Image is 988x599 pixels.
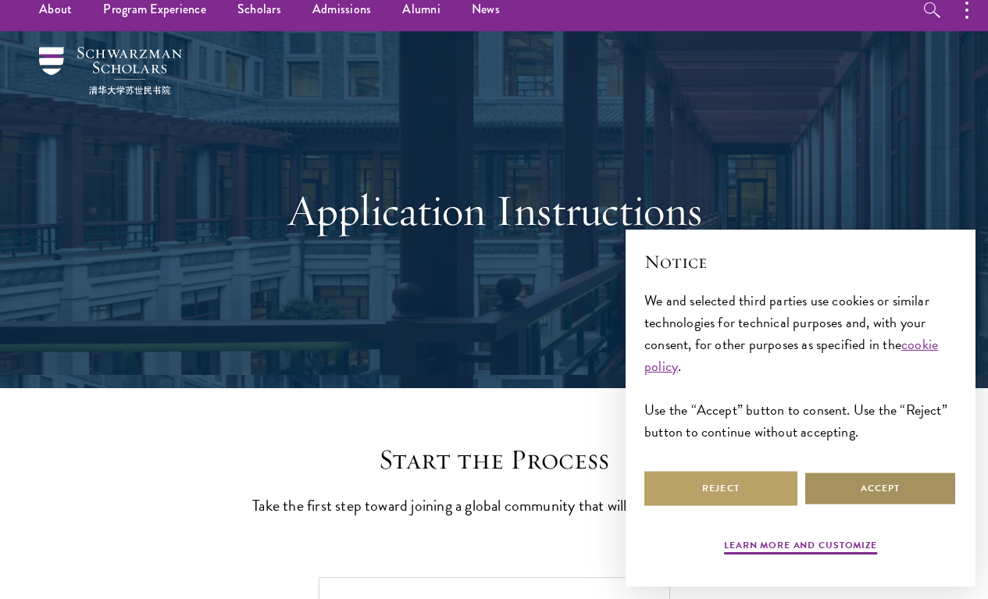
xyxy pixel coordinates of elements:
a: cookie policy [644,333,938,376]
button: Reject [644,471,797,506]
p: Take the first step toward joining a global community that will shape the future. [252,492,737,519]
img: Schwarzman Scholars [39,47,182,94]
div: We and selected third parties use cookies or similar technologies for technical purposes and, wit... [644,290,957,444]
h2: Notice [644,248,957,275]
button: Learn more and customize [724,538,877,557]
button: Accept [804,471,957,506]
h1: Application Instructions [225,183,764,237]
h2: Start the Process [252,443,737,476]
